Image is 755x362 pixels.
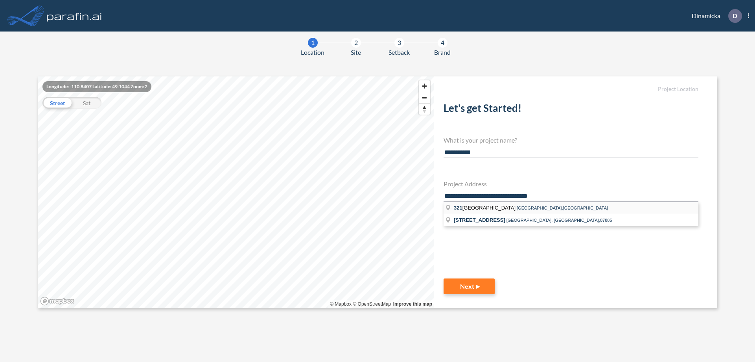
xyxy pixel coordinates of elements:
button: Reset bearing to north [419,103,430,115]
p: D [733,12,737,19]
div: 3 [394,38,404,48]
span: Location [301,48,324,57]
div: 2 [351,38,361,48]
canvas: Map [38,76,434,308]
span: [GEOGRAPHIC_DATA] [454,205,517,211]
h4: What is your project name? [444,136,698,144]
span: Site [351,48,361,57]
a: Mapbox [330,301,352,307]
button: Zoom out [419,92,430,103]
span: Setback [389,48,410,57]
span: [GEOGRAPHIC_DATA], [GEOGRAPHIC_DATA],07885 [506,218,612,223]
div: 1 [308,38,318,48]
button: Next [444,278,495,294]
span: [STREET_ADDRESS] [454,217,505,223]
h5: Project Location [444,86,698,93]
h2: Let's get Started! [444,102,698,117]
div: Longitude: -110.8407 Latitude: 49.1044 Zoom: 2 [42,81,151,92]
div: Dinamicka [680,9,749,23]
a: OpenStreetMap [353,301,391,307]
span: 321 [454,205,462,211]
a: Mapbox homepage [40,297,75,306]
span: [GEOGRAPHIC_DATA],[GEOGRAPHIC_DATA] [517,206,608,210]
div: 4 [438,38,447,48]
div: Street [42,97,72,109]
span: Brand [434,48,451,57]
div: Sat [72,97,101,109]
button: Zoom in [419,80,430,92]
img: logo [45,8,103,24]
h4: Project Address [444,180,698,187]
a: Improve this map [393,301,432,307]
